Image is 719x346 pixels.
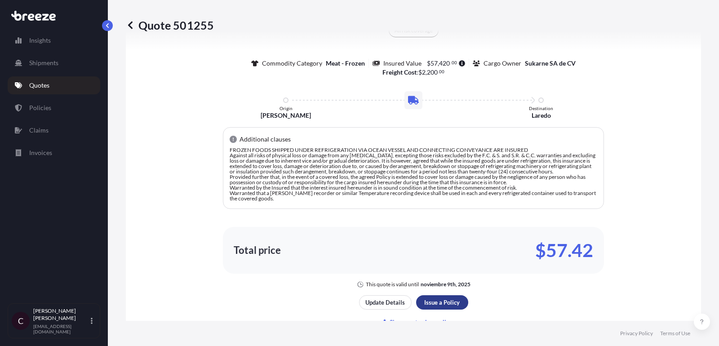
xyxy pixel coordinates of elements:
[29,148,52,157] p: Invoices
[450,61,451,64] span: .
[33,307,89,322] p: [PERSON_NAME] [PERSON_NAME]
[535,243,593,257] p: $57.42
[427,69,438,75] span: 200
[421,281,470,288] p: noviembre 9th, 2025
[240,135,291,144] p: Additional clauses
[8,76,100,94] a: Quotes
[431,60,438,67] span: 57
[280,106,293,111] p: Origin
[29,36,51,45] p: Insights
[365,298,405,307] p: Update Details
[452,61,457,64] span: 00
[439,70,444,73] span: 00
[422,69,426,75] span: 2
[427,60,431,67] span: $
[29,81,49,90] p: Quotes
[326,59,365,68] p: Meat - Frozen
[426,69,427,75] span: ,
[29,58,58,67] p: Shipments
[366,281,419,288] p: This quote is valid until
[438,60,439,67] span: ,
[8,99,100,117] a: Policies
[416,295,468,310] button: Issue a Policy
[525,59,576,68] p: Sukarne SA de CV
[382,68,445,77] p: :
[230,147,597,201] p: FROZEN FOODS SHIPPED UNDER REFRIGERATION VIA OCEAN VESSEL AND CONNECTING CONVEYANCE ARE INSURED A...
[438,70,439,73] span: .
[359,315,468,329] button: Share quote via email
[390,318,446,327] p: Share quote via email
[261,111,311,120] p: [PERSON_NAME]
[424,298,460,307] p: Issue a Policy
[439,60,450,67] span: 420
[660,330,690,337] a: Terms of Use
[262,59,322,68] p: Commodity Category
[418,69,422,75] span: $
[18,316,23,325] span: C
[532,111,551,120] p: Laredo
[8,144,100,162] a: Invoices
[620,330,653,337] a: Privacy Policy
[8,121,100,139] a: Claims
[29,103,51,112] p: Policies
[29,126,49,135] p: Claims
[234,246,281,255] p: Total price
[529,106,553,111] p: Destination
[484,59,521,68] p: Cargo Owner
[8,54,100,72] a: Shipments
[359,295,412,310] button: Update Details
[383,59,422,68] p: Insured Value
[382,68,417,76] b: Freight Cost
[126,18,214,32] p: Quote 501255
[8,31,100,49] a: Insights
[33,324,89,334] p: [EMAIL_ADDRESS][DOMAIN_NAME]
